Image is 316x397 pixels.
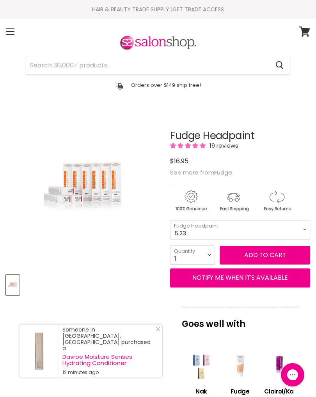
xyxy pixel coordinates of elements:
[62,369,154,376] small: 12 minutes ago
[156,326,160,331] svg: Close Icon
[170,168,232,176] span: See more from
[26,56,290,74] form: Product
[170,157,188,166] span: $16.95
[170,245,215,265] select: Quantity
[170,141,207,150] span: 4.89 stars
[6,275,20,295] button: Fudge Headpaint
[170,130,310,141] h1: Fudge Headpaint
[170,189,211,213] img: genuine.gif
[214,168,232,176] a: Fudge
[269,56,290,74] button: Search
[32,111,137,267] img: Fudge Headpaint
[131,82,201,88] p: Orders over $149 ship free!
[207,141,238,150] span: 19 reviews
[20,325,59,378] a: Visit product page
[182,307,298,333] p: Goes well with
[213,189,254,213] img: shipping.gif
[220,246,310,265] button: Add to cart
[62,354,154,366] a: Davroe Moisture Senses Hydrating Conditioner
[153,326,160,334] a: Close Notification
[277,360,308,389] iframe: Gorgias live chat messenger
[5,273,164,295] div: Product thumbnails
[172,5,224,13] a: GET TRADE ACCESS
[26,56,269,74] input: Search
[7,276,19,294] img: Fudge Headpaint
[256,189,297,213] img: returns.gif
[244,251,286,259] span: Add to cart
[62,326,154,376] div: Someone in [GEOGRAPHIC_DATA], [GEOGRAPHIC_DATA] purchased a
[170,268,310,287] button: NOTIFY ME WHEN IT'S AVAILABLE
[6,111,163,267] div: Fudge Headpaint image. Click or Scroll to Zoom.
